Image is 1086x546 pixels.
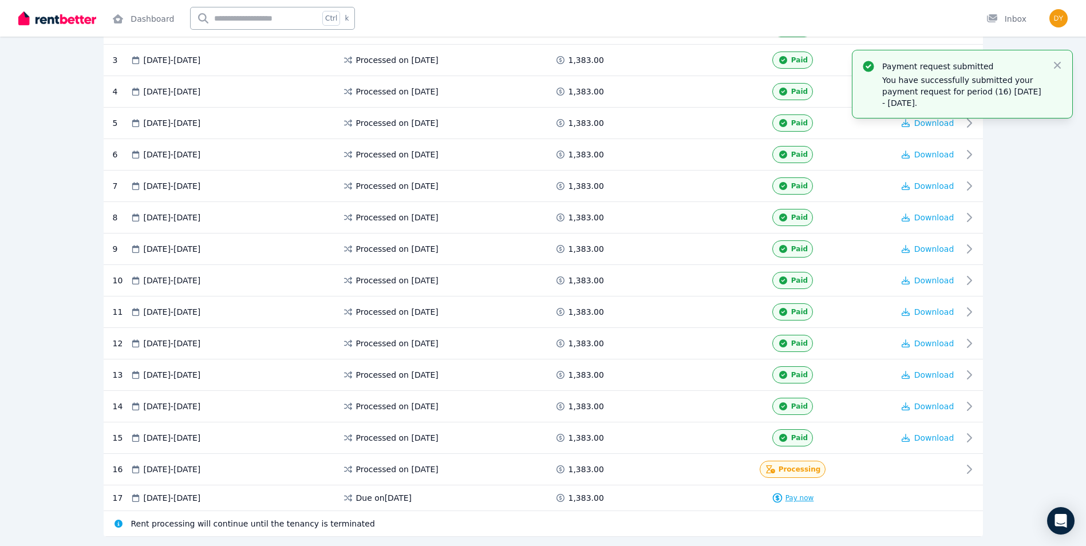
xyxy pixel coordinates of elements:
span: Download [914,181,954,191]
span: 1,383.00 [568,401,604,412]
img: Dylan Odgers [1049,9,1068,27]
img: RentBetter [18,10,96,27]
span: Processed on [DATE] [356,401,439,412]
span: [DATE] - [DATE] [144,54,201,66]
button: Download [902,117,954,129]
span: Paid [791,339,808,348]
span: Download [914,150,954,159]
span: Paid [791,213,808,222]
span: Processed on [DATE] [356,275,439,286]
button: Download [902,338,954,349]
span: [DATE] - [DATE] [144,338,201,349]
button: Download [902,432,954,444]
span: 1,383.00 [568,180,604,192]
span: Ctrl [322,11,340,26]
span: 1,383.00 [568,212,604,223]
span: [DATE] - [DATE] [144,86,201,97]
span: Paid [791,118,808,128]
span: Rent processing will continue until the tenancy is terminated [131,518,375,529]
span: Processed on [DATE] [356,432,439,444]
span: [DATE] - [DATE] [144,212,201,223]
span: 1,383.00 [568,117,604,129]
span: Download [914,118,954,128]
span: Processed on [DATE] [356,338,439,349]
span: 1,383.00 [568,306,604,318]
span: 1,383.00 [568,275,604,286]
span: Paid [791,244,808,254]
span: [DATE] - [DATE] [144,180,201,192]
span: 1,383.00 [568,432,604,444]
span: Processed on [DATE] [356,369,439,381]
span: [DATE] - [DATE] [144,306,201,318]
span: Processed on [DATE] [356,464,439,475]
span: Processed on [DATE] [356,54,439,66]
span: 1,383.00 [568,369,604,381]
button: Download [902,243,954,255]
div: Inbox [986,13,1026,25]
span: Processed on [DATE] [356,117,439,129]
span: Paid [791,276,808,285]
span: [DATE] - [DATE] [144,432,201,444]
span: [DATE] - [DATE] [144,275,201,286]
button: Download [902,212,954,223]
div: 5 [113,114,130,132]
div: 17 [113,492,130,504]
div: 3 [113,52,130,69]
span: 1,383.00 [568,492,604,504]
button: Download [902,401,954,412]
div: 6 [113,146,130,163]
div: 13 [113,366,130,383]
span: Due on [DATE] [356,492,412,504]
button: Download [902,149,954,160]
div: 16 [113,461,130,478]
span: [DATE] - [DATE] [144,369,201,381]
span: 1,383.00 [568,243,604,255]
span: Processed on [DATE] [356,212,439,223]
div: Open Intercom Messenger [1047,507,1075,535]
div: 8 [113,209,130,226]
span: [DATE] - [DATE] [144,464,201,475]
span: Paid [791,370,808,379]
span: 1,383.00 [568,86,604,97]
span: [DATE] - [DATE] [144,149,201,160]
span: Paid [791,433,808,442]
span: Paid [791,87,808,96]
span: Paid [791,307,808,316]
span: 1,383.00 [568,149,604,160]
span: Processed on [DATE] [356,180,439,192]
span: Download [914,339,954,348]
span: Download [914,213,954,222]
span: Processed on [DATE] [356,149,439,160]
span: Download [914,402,954,411]
span: [DATE] - [DATE] [144,492,201,504]
div: 12 [113,335,130,352]
span: Paid [791,402,808,411]
div: 4 [113,83,130,100]
span: Download [914,433,954,442]
div: 7 [113,177,130,195]
button: Download [902,306,954,318]
span: [DATE] - [DATE] [144,243,201,255]
span: Paid [791,181,808,191]
span: [DATE] - [DATE] [144,401,201,412]
span: 1,383.00 [568,54,604,66]
span: Processed on [DATE] [356,306,439,318]
button: Download [902,275,954,286]
div: 11 [113,303,130,321]
span: Pay now [785,493,814,503]
span: Paid [791,56,808,65]
span: Download [914,276,954,285]
p: Payment request submitted [882,61,1042,72]
p: You have successfully submitted your payment request for period (16) [DATE] - [DATE]. [882,74,1042,109]
div: 10 [113,272,130,289]
span: [DATE] - [DATE] [144,117,201,129]
span: Paid [791,150,808,159]
span: Processed on [DATE] [356,243,439,255]
span: Download [914,307,954,316]
button: Download [902,180,954,192]
span: k [345,14,349,23]
span: 1,383.00 [568,464,604,475]
span: Processing [779,465,821,474]
div: 15 [113,429,130,446]
span: Download [914,370,954,379]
